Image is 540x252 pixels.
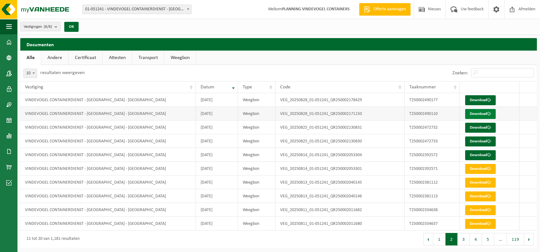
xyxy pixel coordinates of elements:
[238,121,275,134] td: Weegbon
[69,51,102,65] a: Certificaat
[238,175,275,189] td: Weegbon
[465,178,496,188] a: Download
[20,175,196,189] td: VINDEVOGEL CONTAINERDIENST - [GEOGRAPHIC_DATA] - [GEOGRAPHIC_DATA]
[41,51,68,65] a: Andere
[40,70,85,75] label: resultaten weergeven
[132,51,164,65] a: Transport
[280,85,290,90] span: Code
[275,217,405,230] td: VEG_20250811_01-051241_QR250002011680
[23,234,80,245] div: 11 tot 20 van 1,181 resultaten
[275,148,405,162] td: VEG_20250814_01-051241_QR250002053304
[196,175,238,189] td: [DATE]
[238,162,275,175] td: Weegbon
[82,5,192,14] span: 01-051241 - VINDEVOGEL CONTAINERDIENST - OUDENAARDE - OUDENAARDE
[405,175,460,189] td: T250002381112
[238,93,275,107] td: Weegbon
[20,217,196,230] td: VINDEVOGEL CONTAINERDIENST - [GEOGRAPHIC_DATA] - [GEOGRAPHIC_DATA]
[465,136,496,146] a: Download
[275,203,405,217] td: VEG_20250811_01-051241_QR250002011682
[20,22,61,31] button: Vestigingen(8/8)
[405,93,460,107] td: T250002490177
[275,162,405,175] td: VEG_20250814_01-051241_QR250002053301
[201,85,214,90] span: Datum
[196,107,238,121] td: [DATE]
[275,93,405,107] td: VEG_20250828_01-051241_QR250002178429
[20,51,41,65] a: Alle
[196,189,238,203] td: [DATE]
[243,85,252,90] span: Type
[275,189,405,203] td: VEG_20250813_01-051241_QR250002040146
[20,189,196,203] td: VINDEVOGEL CONTAINERDIENST - [GEOGRAPHIC_DATA] - [GEOGRAPHIC_DATA]
[196,121,238,134] td: [DATE]
[196,217,238,230] td: [DATE]
[452,71,468,76] label: Zoeken:
[465,123,496,133] a: Download
[507,233,524,245] button: 119
[20,38,537,50] h2: Documenten
[196,162,238,175] td: [DATE]
[405,121,460,134] td: T250002472732
[405,148,460,162] td: T250002392572
[20,134,196,148] td: VINDEVOGEL CONTAINERDIENST - [GEOGRAPHIC_DATA] - [GEOGRAPHIC_DATA]
[405,134,460,148] td: T250002472733
[465,219,496,229] a: Download
[238,203,275,217] td: Weegbon
[458,233,470,245] button: 3
[24,22,52,32] span: Vestigingen
[238,148,275,162] td: Weegbon
[238,217,275,230] td: Weegbon
[465,164,496,174] a: Download
[20,148,196,162] td: VINDEVOGEL CONTAINERDIENST - [GEOGRAPHIC_DATA] - [GEOGRAPHIC_DATA]
[23,69,37,78] span: 10
[83,5,191,14] span: 01-051241 - VINDEVOGEL CONTAINERDIENST - OUDENAARDE - OUDENAARDE
[405,107,460,121] td: T250002490110
[20,203,196,217] td: VINDEVOGEL CONTAINERDIENST - [GEOGRAPHIC_DATA] - [GEOGRAPHIC_DATA]
[238,134,275,148] td: Weegbon
[445,233,458,245] button: 2
[20,93,196,107] td: VINDEVOGEL CONTAINERDIENST - [GEOGRAPHIC_DATA] - [GEOGRAPHIC_DATA]
[282,7,350,12] strong: PLANNING VINDEVOGEL CONTAINERS
[64,22,79,32] button: OK
[196,203,238,217] td: [DATE]
[465,191,496,201] a: Download
[275,134,405,148] td: VEG_20250825_01-051241_QR250002130830
[196,134,238,148] td: [DATE]
[470,233,482,245] button: 4
[465,150,496,160] a: Download
[494,233,507,245] span: …
[164,51,196,65] a: Weegbon
[482,233,494,245] button: 5
[25,85,43,90] span: Vestiging
[405,203,460,217] td: T250002334638
[465,205,496,215] a: Download
[465,95,496,105] a: Download
[372,6,407,12] span: Offerte aanvragen
[423,233,433,245] button: Previous
[409,85,436,90] span: Taaknummer
[44,25,52,29] count: (8/8)
[359,3,411,16] a: Offerte aanvragen
[20,162,196,175] td: VINDEVOGEL CONTAINERDIENST - [GEOGRAPHIC_DATA] - [GEOGRAPHIC_DATA]
[103,51,132,65] a: Attesten
[405,162,460,175] td: T250002392571
[238,189,275,203] td: Weegbon
[405,189,460,203] td: T250002381113
[405,217,460,230] td: T250002334637
[275,107,405,121] td: VEG_20250828_01-051241_QR250002171150
[524,233,534,245] button: Next
[196,148,238,162] td: [DATE]
[20,121,196,134] td: VINDEVOGEL CONTAINERDIENST - [GEOGRAPHIC_DATA] - [GEOGRAPHIC_DATA]
[20,107,196,121] td: VINDEVOGEL CONTAINERDIENST - [GEOGRAPHIC_DATA] - [GEOGRAPHIC_DATA]
[238,107,275,121] td: Weegbon
[196,93,238,107] td: [DATE]
[433,233,445,245] button: 1
[465,109,496,119] a: Download
[24,69,37,78] span: 10
[275,121,405,134] td: VEG_20250825_01-051241_QR250002130831
[275,175,405,189] td: VEG_20250813_01-051241_QR250002040145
